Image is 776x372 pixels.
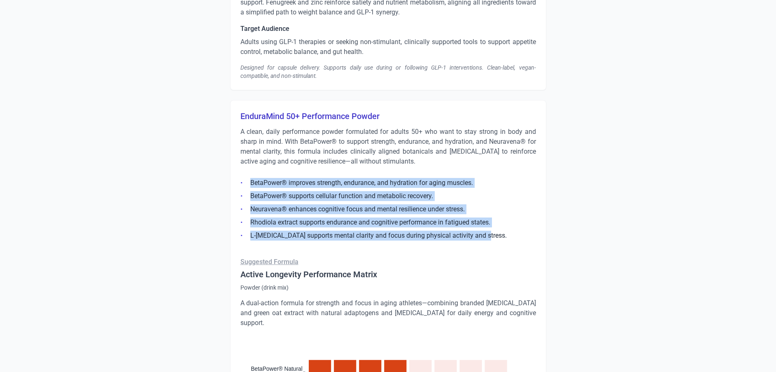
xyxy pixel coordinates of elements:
p: Powder (drink mix) [240,283,536,292]
p: Adults using GLP-1 therapies or seeking non-stimulant, clinically supported tools to support appe... [240,37,536,57]
p: A dual-action formula for strength and focus in aging athletes—combining branded [MEDICAL_DATA] a... [240,298,536,328]
li: BetaPower® improves strength, endurance, and hydration for aging muscles. [240,178,536,188]
li: L-[MEDICAL_DATA] supports mental clarity and focus during physical activity and stress. [240,231,536,241]
h5: Target Audience [240,24,536,34]
p: A clean, daily performance powder formulated for adults 50+ who want to stay strong in body and s... [240,127,536,166]
li: BetaPower® supports cellular function and metabolic recovery. [240,191,536,201]
li: Neuravena® enhances cognitive focus and mental resilience under stress. [240,204,536,214]
h3: EnduraMind 50+ Performance Powder [240,110,536,122]
h4: Active Longevity Performance Matrix [240,269,536,280]
tspan: BetaPower® Natural [251,366,302,372]
li: Rhodiola extract supports endurance and cognitive performance in fatigued states. [240,218,536,227]
p: Suggested Formula [240,257,536,267]
div: Designed for capsule delivery. Supports daily use during or following GLP-1 interventions. Clean-... [240,63,536,80]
